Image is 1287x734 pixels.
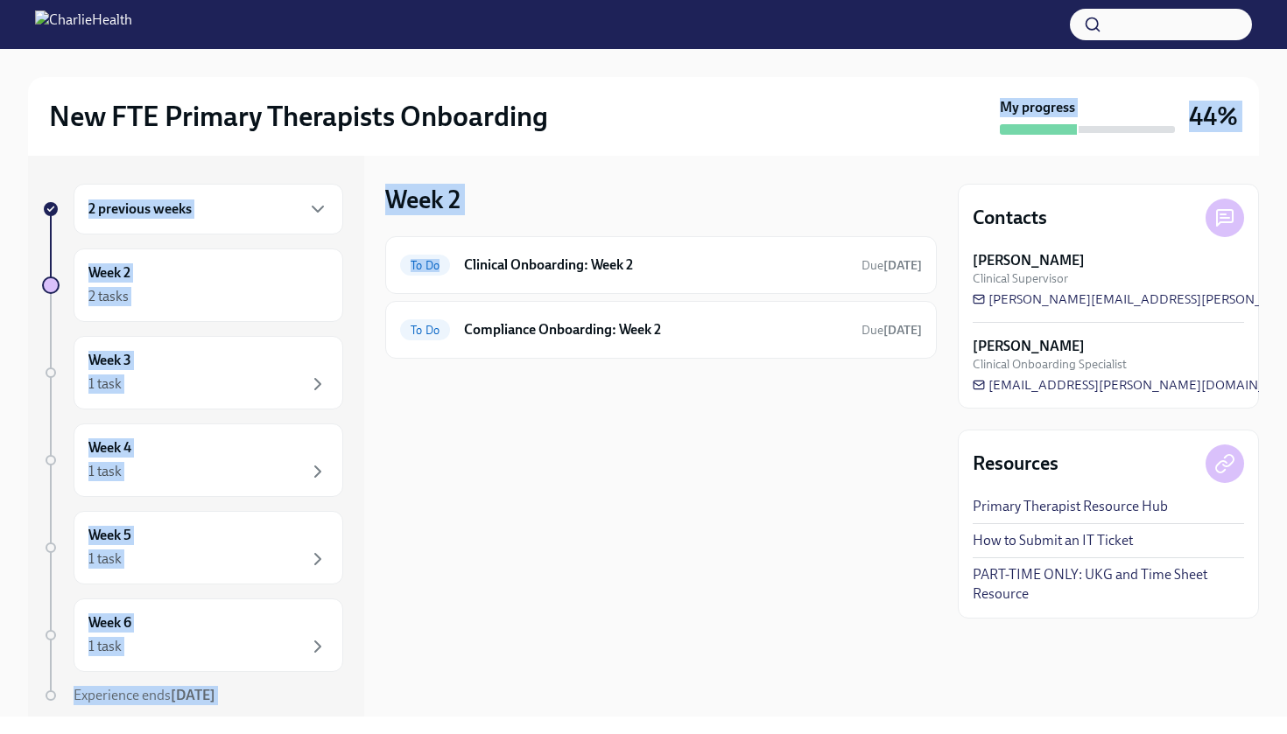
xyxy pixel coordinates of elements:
h6: Compliance Onboarding: Week 2 [464,320,847,339]
h3: Week 2 [385,184,461,215]
div: 1 task [88,374,122,394]
a: Week 41 task [42,423,343,497]
div: 1 task [88,462,122,481]
a: Primary Therapist Resource Hub [973,497,1168,516]
h6: Week 4 [88,438,131,458]
span: Due [862,258,922,273]
h6: Week 3 [88,351,131,370]
span: September 27th, 2025 10:00 [862,257,922,274]
strong: My progress [1000,98,1075,117]
div: 2 previous weeks [74,184,343,234]
a: How to Submit an IT Ticket [973,531,1133,550]
a: To DoClinical Onboarding: Week 2Due[DATE] [400,251,922,279]
div: 1 task [88,637,122,656]
h6: Week 6 [88,613,131,633]
span: Experience ends [74,687,215,703]
strong: [DATE] [883,323,922,338]
a: Week 22 tasks [42,248,343,322]
h2: New FTE Primary Therapists Onboarding [49,99,548,134]
h4: Resources [973,451,1058,477]
span: Clinical Supervisor [973,270,1068,287]
h6: Clinical Onboarding: Week 2 [464,255,847,275]
strong: [PERSON_NAME] [973,251,1085,270]
a: PART-TIME ONLY: UKG and Time Sheet Resource [973,565,1244,604]
img: CharlieHealth [35,10,132,38]
strong: [DATE] [171,687,215,703]
a: Week 51 task [42,511,343,584]
div: 2 tasks [88,287,129,306]
a: To DoCompliance Onboarding: Week 2Due[DATE] [400,316,922,344]
strong: [DATE] [883,258,922,273]
a: Week 61 task [42,598,343,672]
h4: Contacts [973,205,1047,231]
h3: 44% [1189,101,1238,132]
span: Due [862,323,922,338]
span: To Do [400,259,450,272]
h6: Week 5 [88,526,131,545]
strong: [PERSON_NAME] [973,337,1085,356]
span: To Do [400,324,450,337]
a: Week 31 task [42,336,343,409]
div: 1 task [88,549,122,569]
h6: Week 2 [88,263,130,283]
h6: 2 previous weeks [88,199,192,219]
span: Clinical Onboarding Specialist [973,356,1127,373]
span: September 27th, 2025 10:00 [862,322,922,339]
